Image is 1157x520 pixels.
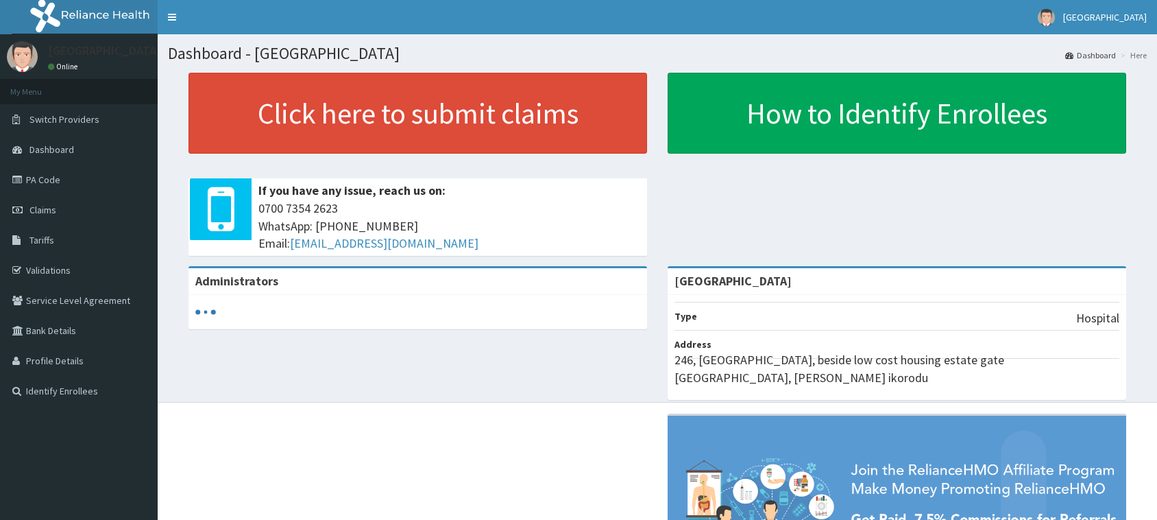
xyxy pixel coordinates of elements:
[188,73,647,154] a: Click here to submit claims
[668,73,1126,154] a: How to Identify Enrollees
[29,143,74,156] span: Dashboard
[1065,49,1116,61] a: Dashboard
[258,182,446,198] b: If you have any issue, reach us on:
[195,302,216,322] svg: audio-loading
[1076,309,1119,327] p: Hospital
[29,113,99,126] span: Switch Providers
[29,234,54,246] span: Tariffs
[674,310,697,322] b: Type
[674,351,1119,386] p: 246, [GEOGRAPHIC_DATA], beside low cost housing estate gate [GEOGRAPHIC_DATA], [PERSON_NAME] ikorodu
[258,200,640,252] span: 0700 7354 2623 WhatsApp: [PHONE_NUMBER] Email:
[290,235,478,251] a: [EMAIL_ADDRESS][DOMAIN_NAME]
[7,41,38,72] img: User Image
[674,338,711,351] b: Address
[48,45,161,57] p: [GEOGRAPHIC_DATA]
[168,45,1147,62] h1: Dashboard - [GEOGRAPHIC_DATA]
[1063,11,1147,23] span: [GEOGRAPHIC_DATA]
[1117,49,1147,61] li: Here
[195,273,278,289] b: Administrators
[674,273,792,289] strong: [GEOGRAPHIC_DATA]
[29,204,56,216] span: Claims
[1038,9,1055,26] img: User Image
[48,62,81,71] a: Online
